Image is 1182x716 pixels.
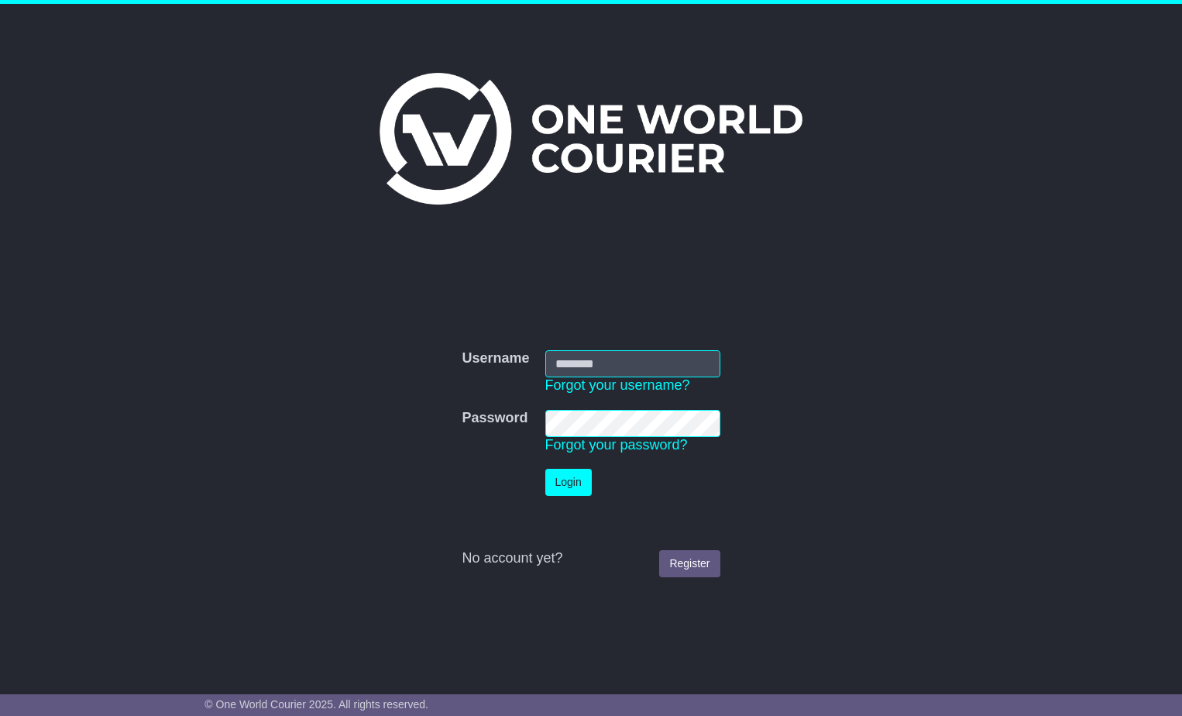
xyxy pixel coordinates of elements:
[204,698,428,711] span: © One World Courier 2025. All rights reserved.
[545,469,592,496] button: Login
[462,550,720,567] div: No account yet?
[380,73,802,205] img: One World
[545,377,690,393] a: Forgot your username?
[462,410,527,427] label: Password
[462,350,529,367] label: Username
[545,437,688,453] a: Forgot your password?
[659,550,720,577] a: Register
